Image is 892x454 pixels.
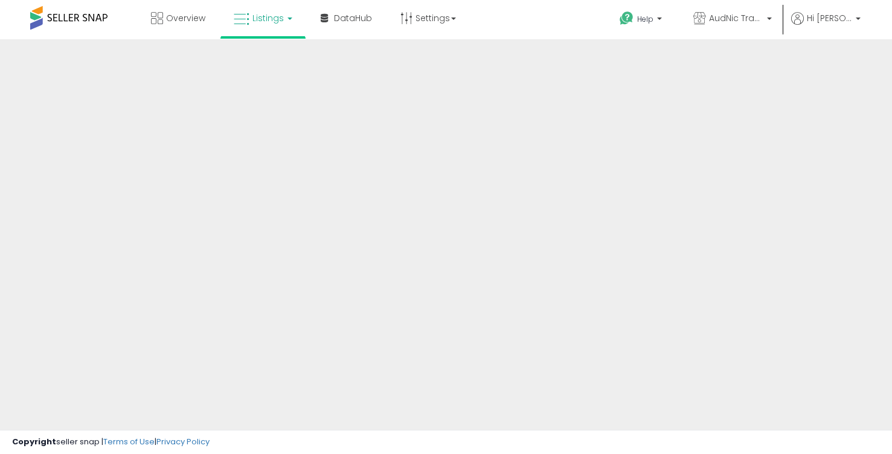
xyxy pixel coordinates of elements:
span: Listings [252,12,284,24]
a: Privacy Policy [156,436,210,447]
span: DataHub [334,12,372,24]
a: Terms of Use [103,436,155,447]
span: AudNic Traders LLC [709,12,763,24]
strong: Copyright [12,436,56,447]
span: Overview [166,12,205,24]
span: Help [637,14,653,24]
a: Hi [PERSON_NAME] [791,12,861,39]
a: Help [610,2,674,39]
div: seller snap | | [12,436,210,448]
i: Get Help [619,11,634,26]
span: Hi [PERSON_NAME] [807,12,852,24]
